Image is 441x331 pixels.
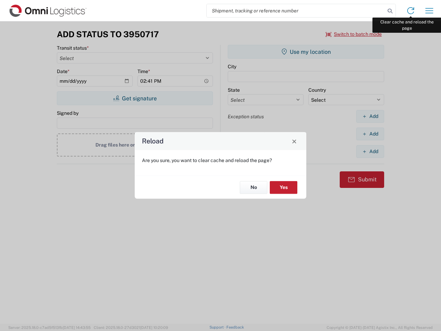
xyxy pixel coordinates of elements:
h4: Reload [142,136,164,146]
button: Close [289,136,299,146]
button: No [240,181,267,194]
p: Are you sure, you want to clear cache and reload the page? [142,157,299,163]
button: Yes [270,181,297,194]
input: Shipment, tracking or reference number [207,4,385,17]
